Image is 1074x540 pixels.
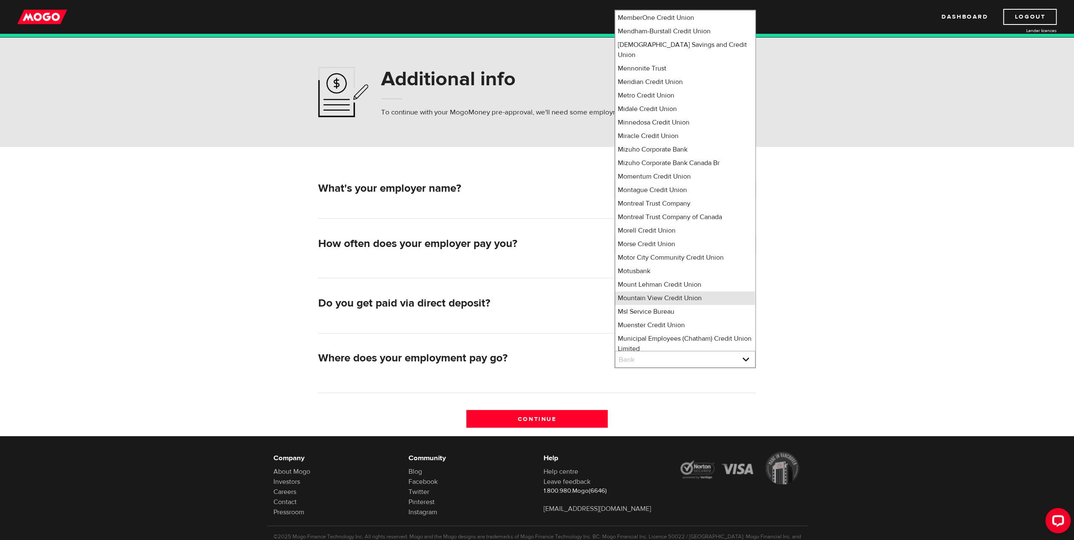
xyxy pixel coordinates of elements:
li: Minnedosa Credit Union [615,116,755,129]
a: Careers [273,488,296,496]
a: Leave feedback [544,478,590,486]
h1: Additional info [381,68,687,90]
a: Blog [408,467,422,476]
h6: Help [544,453,666,463]
a: Instagram [408,508,437,516]
img: legal-icons-92a2ffecb4d32d839781d1b4e4802d7b.png [679,452,801,485]
li: Mendham-Burstall Credit Union [615,24,755,38]
h2: Do you get paid via direct deposit? [318,297,608,310]
h6: Community [408,453,531,463]
li: Morse Credit Union [615,237,755,251]
li: Msl Service Bureau [615,305,755,318]
p: To continue with your MogoMoney pre-approval, we'll need some employment and personal info. [381,107,687,117]
iframe: LiveChat chat widget [1039,505,1074,540]
li: Mount Lehman Credit Union [615,278,755,291]
a: Help centre [544,467,578,476]
a: Pressroom [273,508,304,516]
li: Momentum Credit Union [615,170,755,183]
li: Muenster Credit Union [615,318,755,332]
li: Midale Credit Union [615,102,755,116]
li: Miracle Credit Union [615,129,755,143]
a: Lender licences [993,27,1057,34]
a: Contact [273,498,297,506]
li: Montreal Trust Company of Canada [615,210,755,224]
li: Motor City Community Credit Union [615,251,755,264]
a: [EMAIL_ADDRESS][DOMAIN_NAME] [544,505,651,513]
h2: Where does your employment pay go? [318,352,608,365]
li: MemberOne Credit Union [615,11,755,24]
li: Meridian Credit Union [615,75,755,89]
a: Dashboard [941,9,988,25]
a: About Mogo [273,467,310,476]
li: Montreal Trust Company [615,197,755,210]
li: Mennonite Trust [615,62,755,75]
a: Facebook [408,478,438,486]
li: Montague Credit Union [615,183,755,197]
li: Municipal Employees (Chatham) Credit Union Limited [615,332,755,355]
a: Twitter [408,488,429,496]
a: Investors [273,478,300,486]
h6: Company [273,453,396,463]
a: Logout [1003,9,1057,25]
li: Metro Credit Union [615,89,755,102]
h2: What's your employer name? [318,182,608,195]
li: Morell Credit Union [615,224,755,237]
a: Pinterest [408,498,435,506]
img: application-ef4f7aff46a5c1a1d42a38d909f5b40b.svg [318,67,368,117]
li: Mizuho Corporate Bank [615,143,755,156]
li: Mountain View Credit Union [615,291,755,305]
h2: How often does your employer pay you? [318,237,608,250]
li: [DEMOGRAPHIC_DATA] Savings and Credit Union [615,38,755,62]
p: 1.800.980.Mogo(6646) [544,487,666,495]
input: Continue [466,410,608,428]
li: Mizuho Corporate Bank Canada Br [615,156,755,170]
img: mogo_logo-11ee424be714fa7cbb0f0f49df9e16ec.png [17,9,67,25]
li: Motusbank [615,264,755,278]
